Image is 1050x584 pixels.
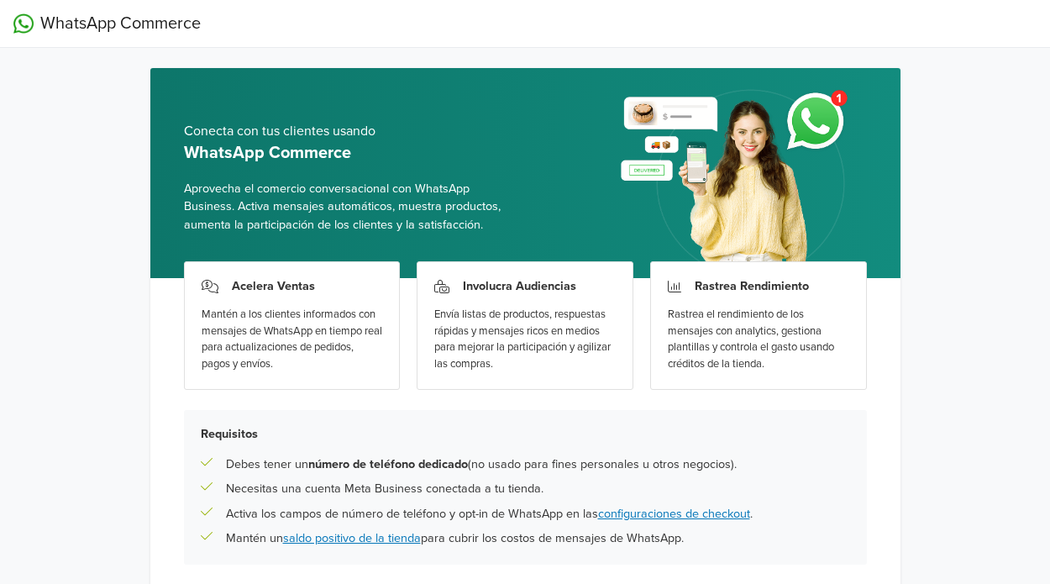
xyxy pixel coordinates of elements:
[668,307,849,372] div: Rastrea el rendimiento de los mensajes con analytics, gestiona plantillas y controla el gasto usa...
[226,529,684,548] p: Mantén un para cubrir los costos de mensajes de WhatsApp.
[13,13,34,34] img: WhatsApp
[434,307,616,372] div: Envía listas de productos, respuestas rápidas y mensajes ricos en medios para mejorar la particip...
[40,11,201,36] span: WhatsApp Commerce
[308,457,468,471] b: número de teléfono dedicado
[226,505,753,523] p: Activa los campos de número de teléfono y opt-in de WhatsApp en las .
[184,143,512,163] h5: WhatsApp Commerce
[201,427,850,441] h5: Requisitos
[232,279,315,293] h3: Acelera Ventas
[226,455,737,474] p: Debes tener un (no usado para fines personales u otros negocios).
[184,180,512,234] span: Aprovecha el comercio conversacional con WhatsApp Business. Activa mensajes automáticos, muestra ...
[283,531,421,545] a: saldo positivo de la tienda
[184,124,512,139] h5: Conecta con tus clientes usando
[463,279,576,293] h3: Involucra Audiencias
[695,279,809,293] h3: Rastrea Rendimiento
[598,507,750,521] a: configuraciones de checkout
[226,480,543,498] p: Necesitas una cuenta Meta Business conectada a tu tienda.
[606,80,866,278] img: whatsapp_setup_banner
[202,307,383,372] div: Mantén a los clientes informados con mensajes de WhatsApp en tiempo real para actualizaciones de ...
